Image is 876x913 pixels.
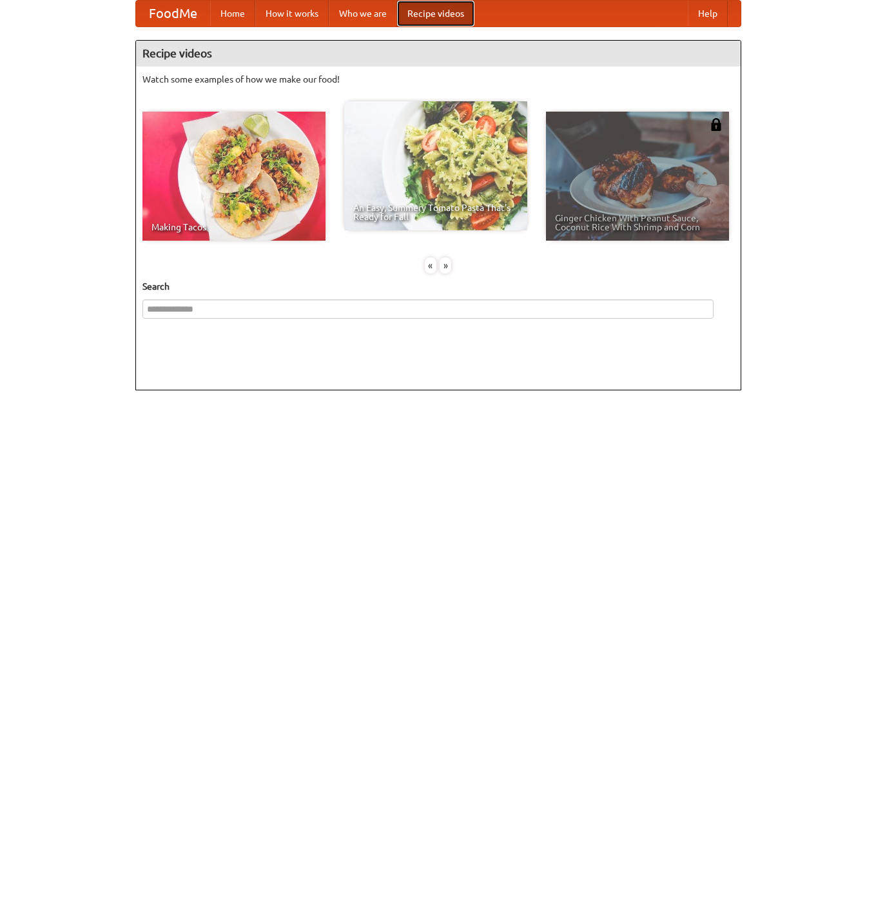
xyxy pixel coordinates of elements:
a: Who we are [329,1,397,26]
a: How it works [255,1,329,26]
div: « [425,257,436,274]
a: FoodMe [136,1,210,26]
a: Making Tacos [142,112,326,241]
h4: Recipe videos [136,41,741,66]
a: Home [210,1,255,26]
span: An Easy, Summery Tomato Pasta That's Ready for Fall [353,203,518,221]
p: Watch some examples of how we make our food! [142,73,734,86]
a: Help [688,1,728,26]
h5: Search [142,280,734,293]
div: » [440,257,451,274]
span: Making Tacos [151,223,316,232]
img: 483408.png [710,118,723,131]
a: An Easy, Summery Tomato Pasta That's Ready for Fall [344,101,527,230]
a: Recipe videos [397,1,474,26]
